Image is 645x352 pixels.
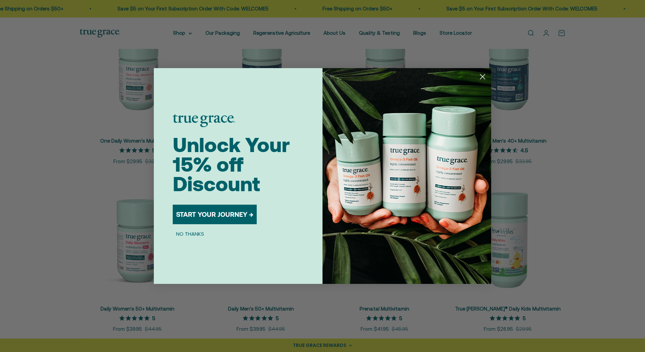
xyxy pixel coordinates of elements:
button: Close dialog [477,71,488,83]
button: NO THANKS [173,230,207,238]
img: 098727d5-50f8-4f9b-9554-844bb8da1403.jpeg [322,68,491,284]
span: Unlock Your 15% off Discount [173,133,290,196]
img: logo placeholder [173,114,235,127]
button: START YOUR JOURNEY → [173,205,257,224]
